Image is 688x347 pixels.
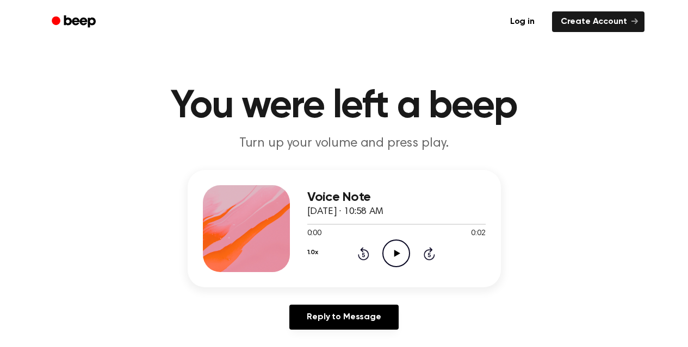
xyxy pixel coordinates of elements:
a: Reply to Message [289,305,398,330]
h3: Voice Note [307,190,486,205]
span: 0:00 [307,228,321,239]
h1: You were left a beep [66,87,623,126]
a: Beep [44,11,106,33]
a: Log in [499,9,546,34]
span: 0:02 [471,228,485,239]
p: Turn up your volume and press play. [135,135,553,153]
span: [DATE] · 10:58 AM [307,207,383,217]
button: 1.0x [307,243,318,262]
a: Create Account [552,11,644,32]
